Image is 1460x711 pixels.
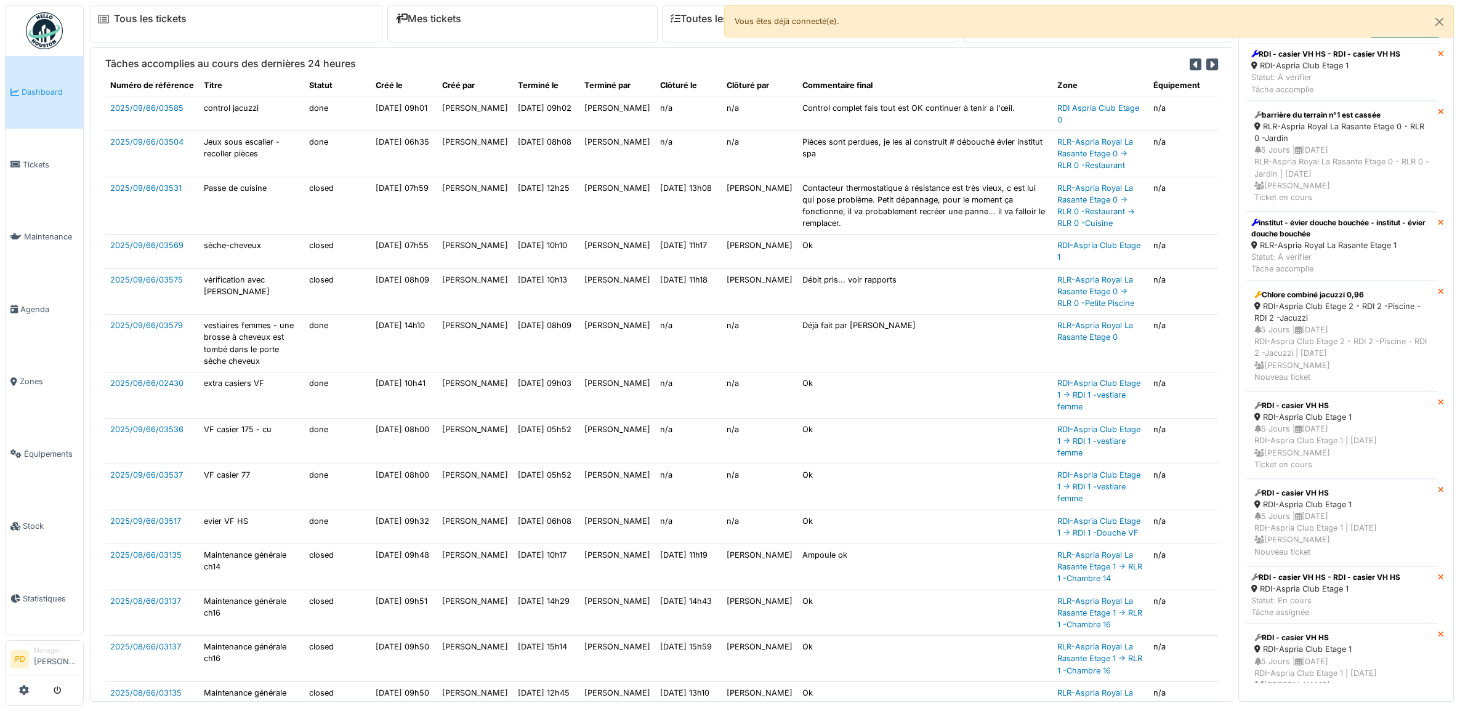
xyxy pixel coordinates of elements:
[1251,251,1433,275] div: Statut: À vérifier Tâche accomplie
[199,235,304,268] td: sèche-cheveux
[23,159,78,171] span: Tickets
[513,131,579,177] td: [DATE] 08h08
[579,268,655,315] td: [PERSON_NAME]
[1254,144,1430,203] div: 5 Jours | [DATE] RLR-Aspria Royal La Rasante Etage 0 - RLR 0 -Jardin | [DATE] [PERSON_NAME] Ticke...
[1057,103,1139,124] a: RDI Aspria Club Etage 0
[199,74,304,97] th: Titre
[10,646,78,675] a: PD Manager[PERSON_NAME]
[1254,411,1430,423] div: RDI-Aspria Club Etage 1
[722,590,797,636] td: [PERSON_NAME]
[513,418,579,464] td: [DATE] 05h52
[105,58,356,70] h6: Tâches accomplies au cours des dernières 24 heures
[797,464,1052,510] td: Ok
[1057,241,1140,262] a: RDI-Aspria Club Etage 1
[1251,217,1433,239] div: institut - évier douche bouchée - institut - évier douche bouchée
[797,315,1052,372] td: Déjà fait par [PERSON_NAME]
[655,590,722,636] td: [DATE] 14h43
[437,97,513,131] td: [PERSON_NAME]
[655,636,722,682] td: [DATE] 15h59
[655,372,722,418] td: n/a
[371,372,437,418] td: [DATE] 10h41
[579,315,655,372] td: [PERSON_NAME]
[1251,49,1400,60] div: RDI - casier VH HS - RDI - casier VH HS
[371,510,437,544] td: [DATE] 09h32
[579,418,655,464] td: [PERSON_NAME]
[199,131,304,177] td: Jeux sous escalier - recoller pièces
[722,464,797,510] td: n/a
[110,470,183,480] a: 2025/09/66/03537
[371,268,437,315] td: [DATE] 08h09
[304,510,371,544] td: done
[722,510,797,544] td: n/a
[722,177,797,235] td: [PERSON_NAME]
[199,544,304,590] td: Maintenance générale ch14
[1148,315,1218,372] td: n/a
[722,235,797,268] td: [PERSON_NAME]
[655,177,722,235] td: [DATE] 13h08
[304,177,371,235] td: closed
[199,590,304,636] td: Maintenance générale ch16
[513,268,579,315] td: [DATE] 10h13
[655,268,722,315] td: [DATE] 11h18
[579,177,655,235] td: [PERSON_NAME]
[797,418,1052,464] td: Ok
[6,273,83,346] a: Agenda
[579,97,655,131] td: [PERSON_NAME]
[110,597,181,606] a: 2025/08/66/03137
[513,464,579,510] td: [DATE] 05h52
[722,315,797,372] td: n/a
[655,235,722,268] td: [DATE] 11h17
[110,275,183,284] a: 2025/09/66/03575
[579,74,655,97] th: Terminé par
[1057,183,1135,228] a: RLR-Aspria Royal La Rasante Etage 0 -> RLR 0 -Restaurant -> RLR 0 -Cuisine
[304,590,371,636] td: closed
[304,315,371,372] td: done
[34,646,78,672] li: [PERSON_NAME]
[24,231,78,243] span: Maintenance
[437,464,513,510] td: [PERSON_NAME]
[371,418,437,464] td: [DATE] 08h00
[1246,281,1438,392] a: Chlore combiné jacuzzi 0,96 RDI-Aspria Club Etage 2 - RDI 2 -Piscine - RDI 2 -Jacuzzi 5 Jours |[D...
[1254,289,1430,300] div: Chlore combiné jacuzzi 0,96
[579,636,655,682] td: [PERSON_NAME]
[1246,43,1438,101] a: RDI - casier VH HS - RDI - casier VH HS RDI-Aspria Club Etage 1 Statut: À vérifierTâche accomplie
[1254,488,1430,499] div: RDI - casier VH HS
[1148,544,1218,590] td: n/a
[1251,595,1400,618] div: Statut: En cours Tâche assignée
[1148,177,1218,235] td: n/a
[655,544,722,590] td: [DATE] 11h19
[23,520,78,532] span: Stock
[1148,464,1218,510] td: n/a
[304,131,371,177] td: done
[655,418,722,464] td: n/a
[10,650,29,669] li: PD
[304,268,371,315] td: closed
[722,97,797,131] td: n/a
[110,183,182,193] a: 2025/09/66/03531
[797,590,1052,636] td: Ok
[26,12,63,49] img: Badge_color-CXgf-gQk.svg
[1057,275,1134,308] a: RLR-Aspria Royal La Rasante Etage 0 -> RLR 0 -Petite Piscine
[371,544,437,590] td: [DATE] 09h48
[1254,110,1430,121] div: barrière du terrain n°1 est cassée
[1057,379,1140,411] a: RDI-Aspria Club Etage 1 -> RDI 1 -vestiare femme
[655,464,722,510] td: n/a
[20,376,78,387] span: Zones
[1251,60,1400,71] div: RDI-Aspria Club Etage 1
[1251,239,1433,251] div: RLR-Aspria Royal La Rasante Etage 1
[1148,636,1218,682] td: n/a
[304,544,371,590] td: closed
[371,235,437,268] td: [DATE] 07h55
[655,131,722,177] td: n/a
[114,13,187,25] a: Tous les tickets
[371,177,437,235] td: [DATE] 07h59
[513,97,579,131] td: [DATE] 09h02
[1057,550,1142,583] a: RLR-Aspria Royal La Rasante Etage 1 -> RLR 1 -Chambre 14
[110,321,183,330] a: 2025/09/66/03579
[437,510,513,544] td: [PERSON_NAME]
[1057,597,1142,629] a: RLR-Aspria Royal La Rasante Etage 1 -> RLR 1 -Chambre 16
[1251,572,1400,583] div: RDI - casier VH HS - RDI - casier VH HS
[1057,642,1142,675] a: RLR-Aspria Royal La Rasante Etage 1 -> RLR 1 -Chambre 16
[1057,470,1140,503] a: RDI-Aspria Club Etage 1 -> RDI 1 -vestiare femme
[797,372,1052,418] td: Ok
